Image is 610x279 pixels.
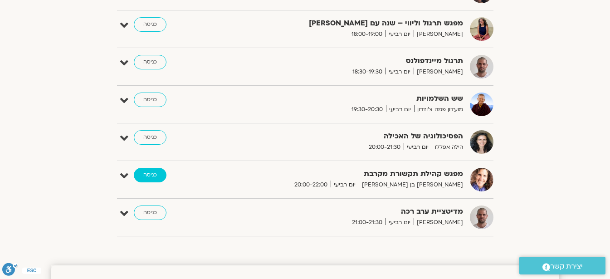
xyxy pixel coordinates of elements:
span: יום רביעי [404,142,432,152]
strong: מפגש תרגול וליווי – שנה עם [PERSON_NAME] [241,17,463,29]
strong: הפסיכולוגיה של האכילה [241,130,463,142]
span: הילה אפללו [432,142,463,152]
span: יצירת קשר [550,260,583,273]
a: כניסה [134,55,166,69]
span: 21:00-21:30 [349,218,386,227]
span: 20:00-21:30 [366,142,404,152]
span: יום רביעי [386,105,414,114]
span: מועדון פמה צ'ודרון [414,105,463,114]
a: כניסה [134,206,166,220]
a: כניסה [134,130,166,145]
a: כניסה [134,17,166,32]
span: [PERSON_NAME] [414,218,463,227]
span: [PERSON_NAME] [414,67,463,77]
strong: מדיטציית ערב רכה [241,206,463,218]
a: יצירת קשר [519,257,605,274]
span: יום רביעי [386,67,414,77]
span: יום רביעי [331,180,359,190]
strong: מפגש קהילת תקשורת מקרבת [241,168,463,180]
a: כניסה [134,168,166,182]
span: 18:00-19:00 [348,29,386,39]
span: 20:00-22:00 [291,180,331,190]
span: יום רביעי [386,218,414,227]
span: [PERSON_NAME] בן [PERSON_NAME] [359,180,463,190]
span: [PERSON_NAME] [414,29,463,39]
strong: תרגול מיינדפולנס [241,55,463,67]
span: יום רביעי [386,29,414,39]
span: 19:30-20:30 [348,105,386,114]
a: כניסה [134,93,166,107]
strong: שש השלמויות [241,93,463,105]
span: 18:30-19:30 [349,67,386,77]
